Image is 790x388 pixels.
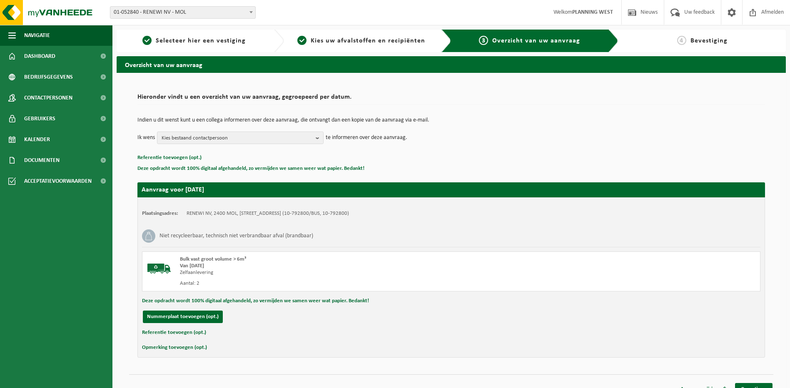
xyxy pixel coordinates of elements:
span: Kies uw afvalstoffen en recipiënten [311,37,425,44]
span: Navigatie [24,25,50,46]
td: RENEWI NV, 2400 MOL, [STREET_ADDRESS] (10-792800/BUS, 10-792800) [187,210,349,217]
strong: Plaatsingsadres: [142,211,178,216]
button: Referentie toevoegen (opt.) [142,327,206,338]
span: Bevestiging [690,37,728,44]
button: Referentie toevoegen (opt.) [137,152,202,163]
span: Contactpersonen [24,87,72,108]
p: Indien u dit wenst kunt u een collega informeren over deze aanvraag, die ontvangt dan een kopie v... [137,117,765,123]
span: Gebruikers [24,108,55,129]
span: 2 [297,36,307,45]
span: 3 [479,36,488,45]
button: Nummerplaat toevoegen (opt.) [143,311,223,323]
button: Kies bestaand contactpersoon [157,132,324,144]
strong: Van [DATE] [180,263,204,269]
span: Dashboard [24,46,55,67]
p: Ik wens [137,132,155,144]
span: Bedrijfsgegevens [24,67,73,87]
span: Overzicht van uw aanvraag [492,37,580,44]
a: 2Kies uw afvalstoffen en recipiënten [288,36,435,46]
button: Opmerking toevoegen (opt.) [142,342,207,353]
strong: Aanvraag voor [DATE] [142,187,204,193]
span: 01-052840 - RENEWI NV - MOL [110,7,255,18]
button: Deze opdracht wordt 100% digitaal afgehandeld, zo vermijden we samen weer wat papier. Bedankt! [137,163,364,174]
span: Kies bestaand contactpersoon [162,132,312,144]
span: Kalender [24,129,50,150]
div: Zelfaanlevering [180,269,485,276]
h2: Hieronder vindt u een overzicht van uw aanvraag, gegroepeerd per datum. [137,94,765,105]
p: te informeren over deze aanvraag. [326,132,407,144]
span: Selecteer hier een vestiging [156,37,246,44]
span: Bulk vast groot volume > 6m³ [180,256,246,262]
button: Deze opdracht wordt 100% digitaal afgehandeld, zo vermijden we samen weer wat papier. Bedankt! [142,296,369,306]
img: BL-SO-LV.png [147,256,172,281]
strong: PLANNING WEST [572,9,613,15]
div: Aantal: 2 [180,280,485,287]
span: Documenten [24,150,60,171]
span: 1 [142,36,152,45]
span: 01-052840 - RENEWI NV - MOL [110,6,256,19]
h2: Overzicht van uw aanvraag [117,56,786,72]
h3: Niet recycleerbaar, technisch niet verbrandbaar afval (brandbaar) [159,229,313,243]
span: 4 [677,36,686,45]
span: Acceptatievoorwaarden [24,171,92,192]
a: 1Selecteer hier een vestiging [121,36,267,46]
